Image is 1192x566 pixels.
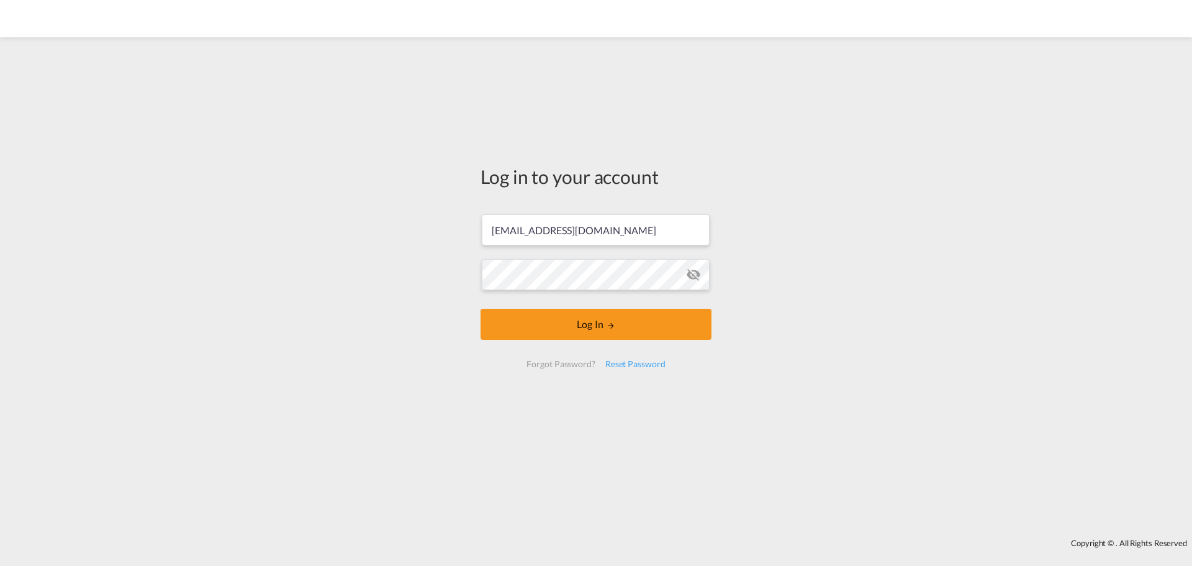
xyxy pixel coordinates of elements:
[521,353,600,375] div: Forgot Password?
[600,353,670,375] div: Reset Password
[482,214,710,245] input: Enter email/phone number
[481,163,711,189] div: Log in to your account
[481,309,711,340] button: LOGIN
[686,267,701,282] md-icon: icon-eye-off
